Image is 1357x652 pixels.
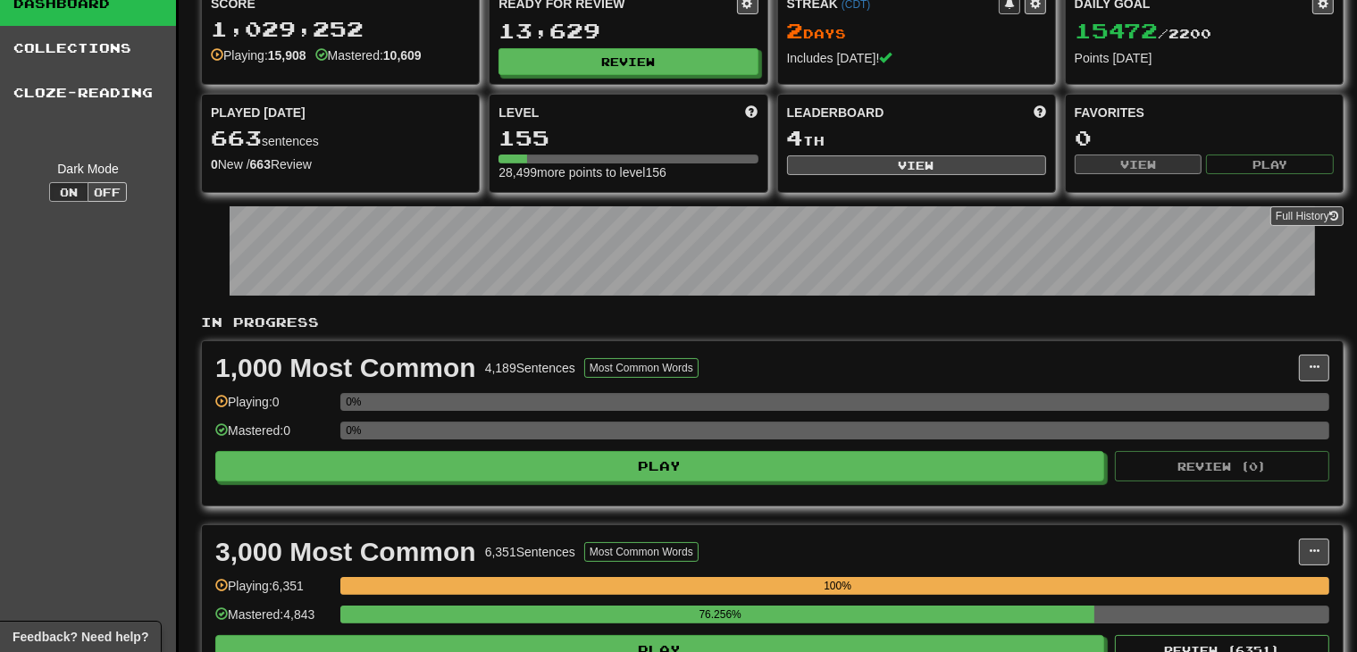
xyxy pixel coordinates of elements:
[13,628,148,646] span: Open feedback widget
[1075,127,1334,149] div: 0
[346,577,1329,595] div: 100%
[787,155,1046,175] button: View
[215,606,331,635] div: Mastered: 4,843
[315,46,422,64] div: Mastered:
[1075,26,1211,41] span: / 2200
[787,104,884,121] span: Leaderboard
[584,358,699,378] button: Most Common Words
[746,104,758,121] span: Score more points to level up
[215,577,331,606] div: Playing: 6,351
[250,157,271,171] strong: 663
[211,46,306,64] div: Playing:
[1075,18,1158,43] span: 15472
[211,18,470,40] div: 1,029,252
[215,393,331,422] div: Playing: 0
[1034,104,1046,121] span: This week in points, UTC
[49,182,88,202] button: On
[498,163,758,181] div: 28,499 more points to level 156
[211,104,306,121] span: Played [DATE]
[787,18,804,43] span: 2
[211,127,470,150] div: sentences
[485,543,575,561] div: 6,351 Sentences
[787,49,1046,67] div: Includes [DATE]!
[211,125,262,150] span: 663
[1075,104,1334,121] div: Favorites
[584,542,699,562] button: Most Common Words
[201,313,1344,331] p: In Progress
[498,104,539,121] span: Level
[485,359,575,377] div: 4,189 Sentences
[211,157,218,171] strong: 0
[88,182,127,202] button: Off
[787,20,1046,43] div: Day s
[211,155,470,173] div: New / Review
[13,160,163,178] div: Dark Mode
[787,125,804,150] span: 4
[1075,155,1202,174] button: View
[1115,451,1329,481] button: Review (0)
[215,539,476,565] div: 3,000 Most Common
[1270,206,1344,226] a: Full History
[498,20,758,42] div: 13,629
[787,127,1046,150] div: th
[215,355,476,381] div: 1,000 Most Common
[268,48,306,63] strong: 15,908
[1206,155,1334,174] button: Play
[383,48,422,63] strong: 10,609
[498,48,758,75] button: Review
[346,606,1094,623] div: 76.256%
[1075,49,1334,67] div: Points [DATE]
[215,451,1104,481] button: Play
[498,127,758,149] div: 155
[215,422,331,451] div: Mastered: 0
